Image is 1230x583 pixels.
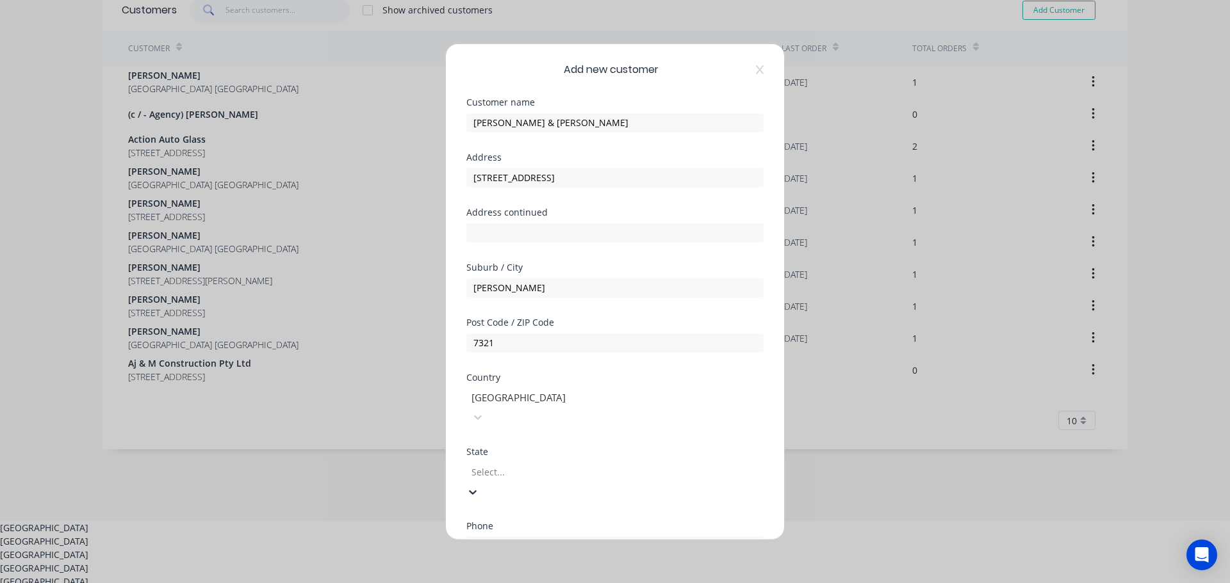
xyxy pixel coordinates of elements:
[466,317,764,326] div: Post Code / ZIP Code
[1186,539,1217,570] div: Open Intercom Messenger
[466,97,764,106] div: Customer name
[564,61,659,77] span: Add new customer
[466,447,764,456] div: State
[466,372,764,381] div: Country
[466,152,764,161] div: Address
[466,262,764,271] div: Suburb / City
[466,207,764,216] div: Address continued
[466,521,764,530] div: Phone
